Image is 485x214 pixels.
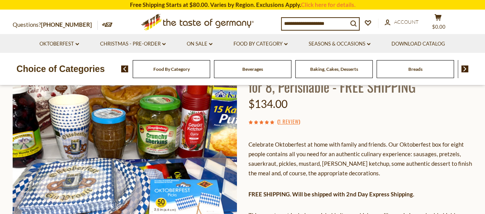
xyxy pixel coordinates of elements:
p: Questions? [13,20,98,30]
a: Oktoberfest [39,40,79,48]
img: previous arrow [121,65,128,72]
span: Account [394,19,419,25]
button: $0.00 [427,14,450,33]
span: $134.00 [248,97,288,110]
a: Christmas - PRE-ORDER [100,40,166,48]
img: next arrow [461,65,469,72]
a: 1 Review [278,118,298,126]
a: On Sale [187,40,212,48]
span: $0.00 [432,24,446,30]
a: Food By Category [233,40,288,48]
a: Food By Category [153,66,190,72]
a: Download Catalog [391,40,445,48]
a: [PHONE_NUMBER] [41,21,92,28]
a: Click here for details. [301,1,355,8]
a: Beverages [242,66,263,72]
a: Baking, Cakes, Desserts [310,66,358,72]
a: Account [385,18,419,26]
span: ( ) [277,118,300,125]
strong: FREE SHIPPING. Will be shipped with 2nd Day Express Shipping. [248,191,414,198]
a: Seasons & Occasions [309,40,370,48]
p: Celebrate Oktoberfest at home with family and friends. Our Oktoberfest box for eight people conta... [248,140,473,178]
h1: The Taste of Germany Oktoberfest Party Box for 8, Perishable - FREE SHIPPING [248,60,473,95]
a: Breads [408,66,423,72]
